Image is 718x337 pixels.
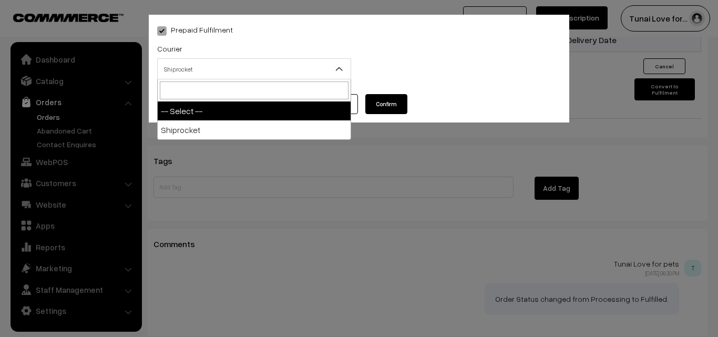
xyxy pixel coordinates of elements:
label: Courier [157,43,182,54]
label: Prepaid Fulfilment [157,24,233,35]
span: Shiprocket [158,60,351,78]
span: Shiprocket [157,58,351,79]
li: Shiprocket [158,120,351,139]
button: Confirm [365,94,407,114]
li: -- Select -- [158,101,351,120]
